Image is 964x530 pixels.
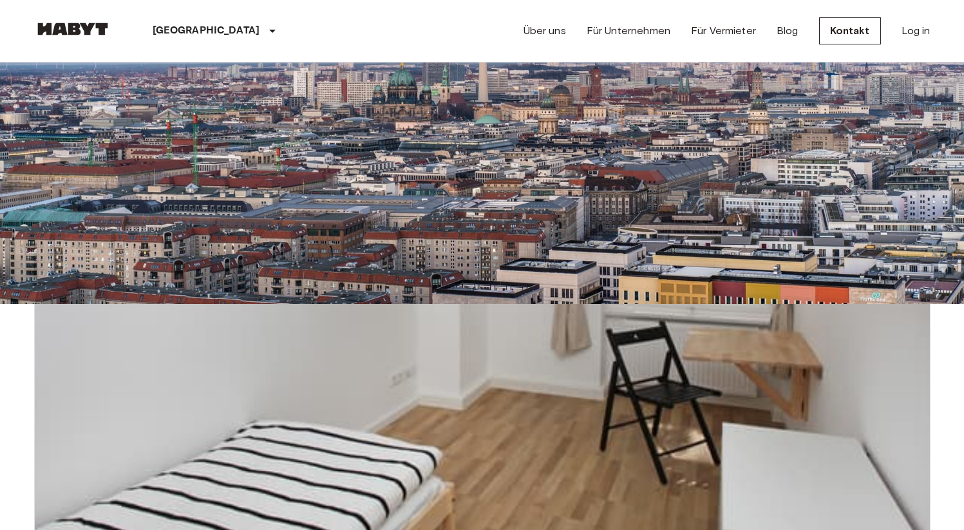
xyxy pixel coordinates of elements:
[587,23,670,39] a: Für Unternehmen
[691,23,756,39] a: Für Vermieter
[34,23,111,35] img: Habyt
[524,23,566,39] a: Über uns
[819,17,881,44] a: Kontakt
[153,23,260,39] p: [GEOGRAPHIC_DATA]
[902,23,931,39] a: Log in
[777,23,799,39] a: Blog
